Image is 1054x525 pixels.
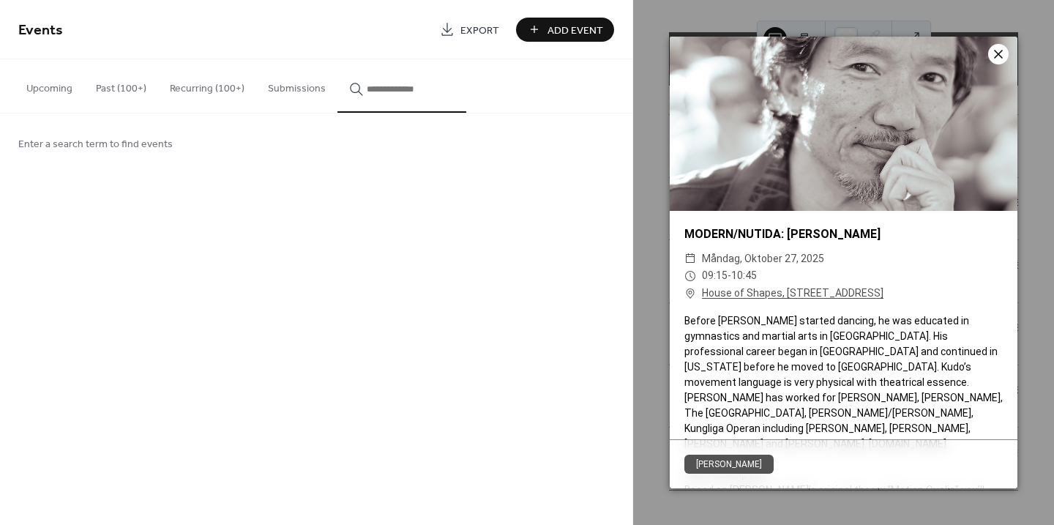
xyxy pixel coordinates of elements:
[158,59,256,111] button: Recurring (100+)
[702,250,824,268] span: måndag, oktober 27, 2025
[702,285,883,302] a: House of Shapes, [STREET_ADDRESS]
[684,267,696,285] div: ​
[684,250,696,268] div: ​
[731,269,757,281] span: 10:45
[84,59,158,111] button: Past (100+)
[684,285,696,302] div: ​
[684,455,774,474] button: [PERSON_NAME]
[728,269,731,281] span: -
[460,23,499,38] span: Export
[429,18,510,42] a: Export
[547,23,603,38] span: Add Event
[256,59,337,111] button: Submissions
[18,137,173,152] span: Enter a search term to find events
[516,18,614,42] button: Add Event
[15,59,84,111] button: Upcoming
[18,16,63,45] span: Events
[702,269,728,281] span: 09:15
[670,226,1017,243] div: MODERN/NUTIDA: [PERSON_NAME]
